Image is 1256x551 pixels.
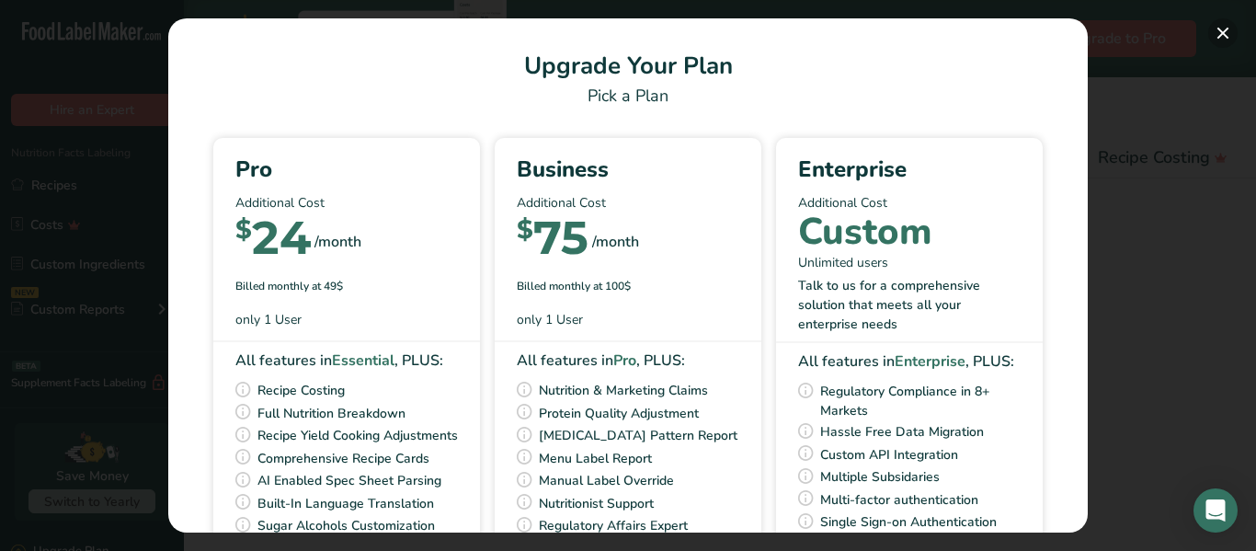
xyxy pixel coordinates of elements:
span: Sugar Alcohols Customization [257,514,435,537]
b: Pro [613,350,636,371]
span: Full Nutrition Breakdown [257,402,405,425]
span: $ [235,213,252,245]
span: Manual Label Override [539,469,674,492]
span: AI Enabled Spec Sheet Parsing [257,469,441,492]
p: Additional Cost [798,193,1021,212]
div: Business [517,153,739,186]
span: Multiple Subsidaries [820,465,940,488]
span: only 1 User [517,310,583,329]
div: Custom [798,220,932,245]
div: /month [592,231,639,253]
span: Menu Label Report [539,447,652,470]
h1: Upgrade Your Plan [190,48,1066,84]
div: Pick a Plan [190,84,1066,109]
div: 75 [517,220,588,263]
div: Pro [235,153,458,186]
div: Talk to us for a comprehensive solution that meets all your enterprise needs [798,276,1021,334]
b: Enterprise [895,351,965,372]
div: Billed monthly at 100$ [517,278,739,294]
span: Nutritionist Support [539,492,654,515]
span: Custom API Integration [820,443,958,466]
div: 24 [235,220,311,263]
div: /month [314,231,361,253]
b: Essential [332,350,394,371]
div: Billed monthly at 49$ [235,278,458,294]
span: Hassle Free Data Migration [820,420,984,443]
span: Regulatory Compliance in 8+ Markets [820,380,1021,420]
span: Single Sign-on Authentication [820,511,997,534]
div: All features in , PLUS: [798,350,1021,373]
span: Protein Quality Adjustment [539,402,699,425]
div: Open Intercom Messenger [1193,488,1238,533]
p: Additional Cost [235,193,458,212]
span: Nutrition & Marketing Claims [539,379,708,402]
span: Recipe Yield Cooking Adjustments [257,424,458,447]
span: $ [517,213,533,245]
span: [MEDICAL_DATA] Pattern Report [539,424,737,447]
span: Unlimited users [798,253,888,272]
span: only 1 User [235,310,302,329]
div: All features in , PLUS: [517,350,739,372]
span: Regulatory Affairs Expert [539,514,688,537]
span: Recipe Costing [257,379,345,402]
div: All features in , PLUS: [235,350,458,372]
span: Comprehensive Recipe Cards [257,447,429,470]
span: Multi-factor authentication [820,488,978,511]
div: Enterprise [798,153,1021,186]
span: Built-In Language Translation [257,492,434,515]
p: Additional Cost [517,193,739,212]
